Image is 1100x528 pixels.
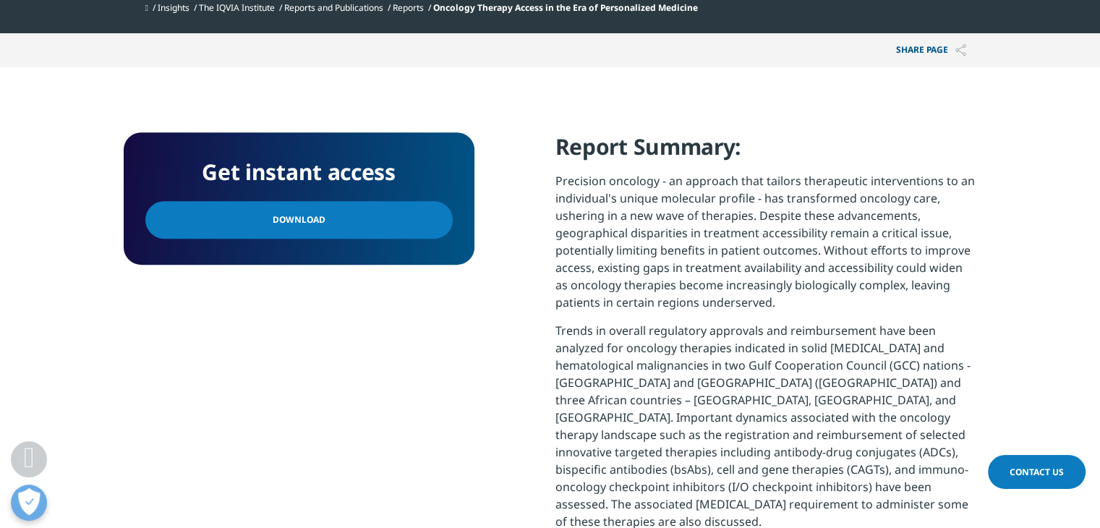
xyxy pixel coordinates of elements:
[555,132,977,172] h4: Report Summary:
[145,154,453,190] h4: Get instant access
[555,172,977,322] p: Precision oncology - an approach that tailors therapeutic interventions to an individual's unique...
[273,212,325,228] span: Download
[284,1,383,14] a: Reports and Publications
[885,33,977,67] button: Share PAGEShare PAGE
[393,1,424,14] a: Reports
[158,1,189,14] a: Insights
[1010,466,1064,478] span: Contact Us
[988,455,1086,489] a: Contact Us
[885,33,977,67] p: Share PAGE
[199,1,275,14] a: The IQVIA Institute
[433,1,698,14] span: Oncology Therapy Access in the Era of Personalized Medicine
[955,44,966,56] img: Share PAGE
[145,201,453,239] a: Download
[11,485,47,521] button: Open Preferences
